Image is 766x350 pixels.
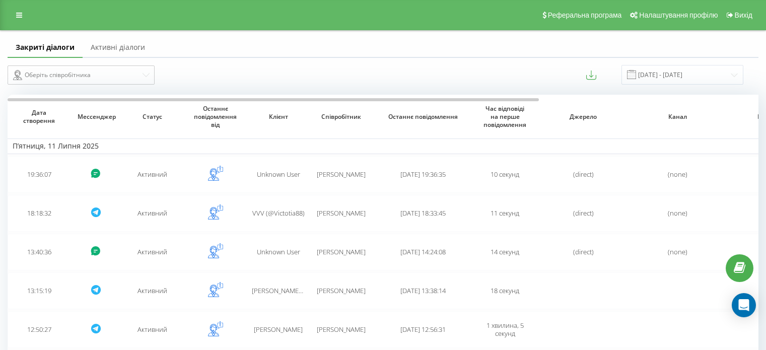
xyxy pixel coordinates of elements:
[382,113,464,121] span: Останнє повідомлення
[191,105,239,128] span: Останнє повідомлення від
[15,109,63,124] span: Дата створення
[473,234,536,270] td: 14 секунд
[400,170,446,179] span: [DATE] 19:36:35
[640,113,715,121] span: Канал
[573,208,594,218] span: (direct)
[573,247,594,256] span: (direct)
[257,247,300,256] span: Unknown User
[639,11,718,19] span: Налаштування профілю
[8,38,83,58] a: Закриті діалоги
[735,11,752,19] span: Вихід
[400,325,446,334] span: [DATE] 12:56:31
[252,208,305,218] span: VVV (@Victotia88)
[473,272,536,309] td: 18 секунд
[254,325,303,334] span: [PERSON_NAME]
[8,156,71,193] td: 19:36:07
[254,113,302,121] span: Клієнт
[317,286,366,295] span: [PERSON_NAME]
[400,208,446,218] span: [DATE] 18:33:45
[8,311,71,348] td: 12:50:27
[83,38,153,58] a: Активні діалоги
[473,156,536,193] td: 10 секунд
[121,272,184,309] td: Активний
[8,234,71,270] td: 13:40:36
[473,195,536,232] td: 11 секунд
[573,170,594,179] span: (direct)
[548,11,622,19] span: Реферальна програма
[78,113,114,121] span: Мессенджер
[668,170,687,179] span: (none)
[317,247,366,256] span: [PERSON_NAME]
[545,113,621,121] span: Джерело
[257,170,300,179] span: Unknown User
[121,156,184,193] td: Активний
[121,234,184,270] td: Активний
[121,311,184,348] td: Активний
[13,69,141,81] div: Оберіть співробітника
[317,113,365,121] span: Співробітник
[121,195,184,232] td: Активний
[668,208,687,218] span: (none)
[400,286,446,295] span: [DATE] 13:38:14
[128,113,176,121] span: Статус
[400,247,446,256] span: [DATE] 14:24:08
[586,70,596,80] button: Експортувати повідомлення
[668,247,687,256] span: (none)
[252,286,359,295] span: [PERSON_NAME] (@[PERSON_NAME]
[8,195,71,232] td: 18:18:32
[732,293,756,317] div: Open Intercom Messenger
[317,325,366,334] span: [PERSON_NAME]
[473,311,536,348] td: 1 хвилина, 5 секунд
[317,208,366,218] span: [PERSON_NAME]
[317,170,366,179] span: [PERSON_NAME]
[8,272,71,309] td: 13:15:19
[481,105,529,128] span: Час відповіді на перше повідомлення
